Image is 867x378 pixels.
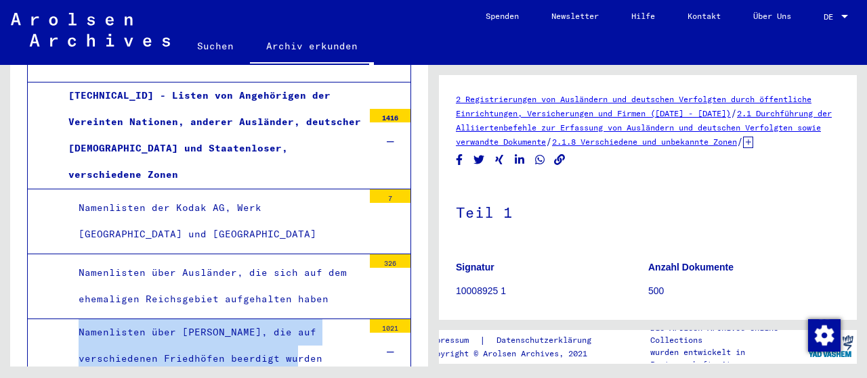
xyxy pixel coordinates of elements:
[824,12,839,22] span: DE
[805,329,856,363] img: yv_logo.png
[68,319,363,372] div: Namenlisten über [PERSON_NAME], die auf verschiedenen Friedhöfen beerdigt wurden
[808,319,841,352] img: Zustimmung ändern
[685,317,713,344] button: Previous page
[68,260,363,312] div: Namenlisten über Ausländer, die sich auf dem ehemaligen Reichsgebiet aufgehalten haben
[456,284,648,298] p: 10008925 1
[426,333,480,348] a: Impressum
[552,137,737,147] a: 2.1.8 Verschiedene und unbekannte Zonen
[68,195,363,247] div: Namenlisten der Kodak AG, Werk [GEOGRAPHIC_DATA] und [GEOGRAPHIC_DATA]
[731,107,737,119] span: /
[11,13,170,47] img: Arolsen_neg.svg
[250,30,374,65] a: Archiv erkunden
[370,254,410,268] div: 326
[456,262,494,273] b: Signatur
[546,135,552,147] span: /
[780,317,807,344] button: Next page
[533,151,547,168] button: Share on WhatsApp
[472,151,486,168] button: Share on Twitter
[370,189,410,203] div: 7
[650,322,805,346] p: Die Arolsen Archives Online-Collections
[456,94,811,118] a: 2 Registrierungen von Ausländern und deutschen Verfolgten durch öffentliche Einrichtungen, Versic...
[426,333,608,348] div: |
[807,317,834,344] button: Last page
[737,135,743,147] span: /
[370,319,410,333] div: 1021
[650,346,805,371] p: wurden entwickelt in Partnerschaft mit
[58,82,363,189] div: [TECHNICAL_ID] - Listen von Angehörigen der Vereinten Nationen, anderer Ausländer, deutscher [DEM...
[456,181,840,241] h1: Teil 1
[648,284,840,298] p: 500
[648,262,734,273] b: Anzahl Dokumente
[553,151,567,168] button: Copy link
[456,108,832,147] a: 2.1 Durchführung der Alliiertenbefehle zur Erfassung von Ausländern und deutschen Verfolgten sowi...
[181,30,250,62] a: Suchen
[486,333,608,348] a: Datenschutzerklärung
[426,348,608,360] p: Copyright © Arolsen Archives, 2021
[370,109,410,122] div: 1416
[513,151,527,168] button: Share on LinkedIn
[452,151,467,168] button: Share on Facebook
[492,151,507,168] button: Share on Xing
[658,317,685,344] button: First page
